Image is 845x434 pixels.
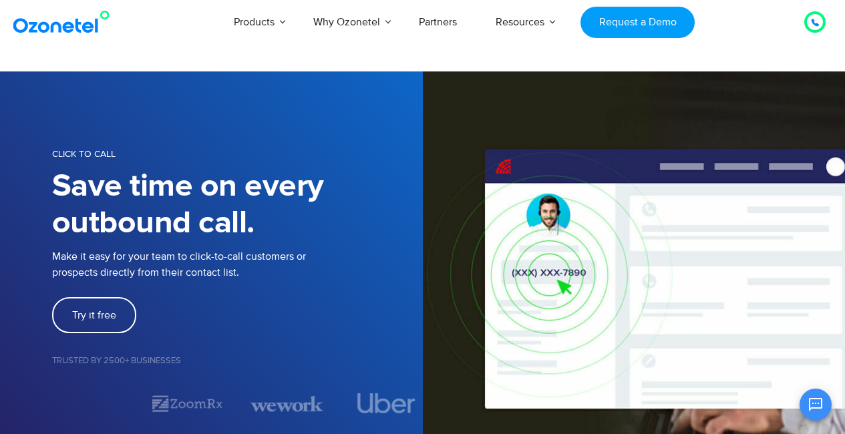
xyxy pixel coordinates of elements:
a: Request a Demo [580,7,695,38]
div: 4 / 7 [350,393,423,413]
a: Try it free [52,297,136,333]
span: CLICK TO CALL [52,148,116,160]
p: Make it easy for your team to click-to-call customers or prospects directly from their contact list. [52,248,423,280]
div: 2 / 7 [151,392,224,415]
img: zoomrx [151,392,224,415]
div: 3 / 7 [250,392,323,415]
button: Open chat [800,389,832,421]
img: wework [250,392,323,415]
h5: Trusted by 2500+ Businesses [52,357,423,365]
h1: Save time on every outbound call. [52,168,423,242]
img: uber [357,393,415,413]
span: Try it free [72,310,116,320]
div: Image Carousel [52,392,423,415]
div: 1 / 7 [52,395,125,411]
